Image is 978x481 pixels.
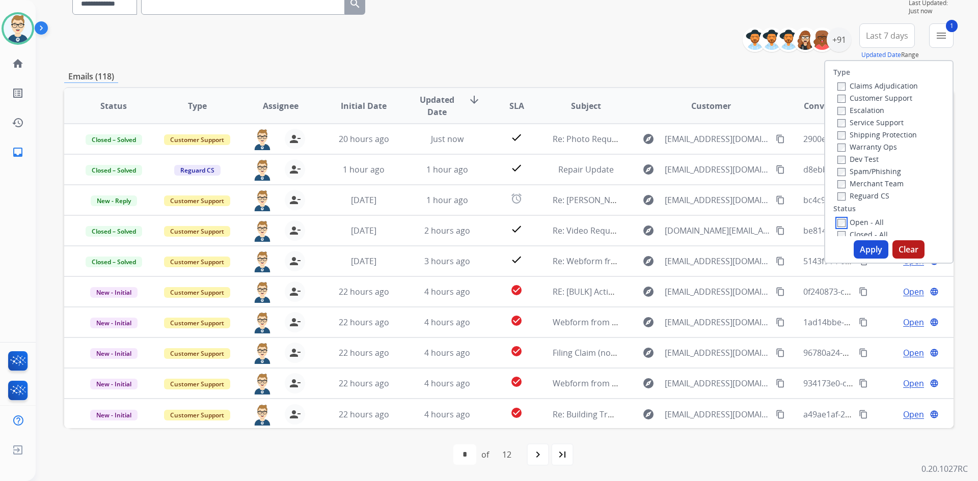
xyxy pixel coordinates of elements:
span: Re: Video Request [553,225,622,236]
span: Customer Support [164,379,230,389]
mat-icon: explore [642,286,655,298]
span: 2 hours ago [424,225,470,236]
span: Closed – Solved [86,226,142,237]
span: bc4c9252-5700-4f1b-a098-5ac914c9274c [803,194,957,206]
span: RE: [BULK] Action required: Extend claim approved for replacement [553,286,810,297]
label: Spam/Phishing [837,166,901,176]
span: 3 hours ago [424,256,470,267]
mat-icon: content_copy [859,379,868,388]
input: Dev Test [837,156,846,164]
span: 22 hours ago [339,317,389,328]
mat-icon: check_circle [510,315,523,327]
label: Warranty Ops [837,142,897,152]
mat-icon: explore [642,255,655,267]
span: Repair Update [558,164,614,175]
div: 12 [494,444,520,465]
span: Customer Support [164,134,230,145]
mat-icon: check_circle [510,407,523,419]
span: Customer Support [164,257,230,267]
mat-icon: inbox [12,146,24,158]
mat-icon: person_remove [289,408,301,420]
span: Just now [431,133,464,145]
mat-icon: content_copy [859,287,868,296]
span: [DATE] [351,225,376,236]
label: Open - All [837,217,884,227]
input: Escalation [837,107,846,115]
img: agent-avatar [252,404,273,426]
mat-icon: check_circle [510,284,523,296]
span: Filing Claim (not able to sign in) [553,347,672,358]
span: 1ad14bbe-46f9-47a0-b81f-4068928cb367 [803,317,958,328]
input: Reguard CS [837,192,846,201]
button: 1 [929,23,954,48]
span: Customer Support [164,287,230,298]
span: 2900efbe-2e6d-4888-98cc-2a45d8c6aea6 [803,133,958,145]
input: Claims Adjudication [837,82,846,91]
span: 1 [946,20,958,32]
mat-icon: content_copy [776,195,785,205]
mat-icon: content_copy [859,318,868,327]
div: of [481,448,489,461]
mat-icon: content_copy [859,348,868,357]
label: Status [833,204,856,214]
img: agent-avatar [252,281,273,303]
mat-icon: check [510,223,523,235]
mat-icon: alarm [510,192,523,205]
mat-icon: explore [642,377,655,389]
span: Re: Photo Request [553,133,623,145]
span: Last 7 days [866,34,908,38]
mat-icon: explore [642,194,655,206]
span: [DATE] [351,194,376,206]
img: agent-avatar [252,251,273,272]
mat-icon: explore [642,347,655,359]
mat-icon: content_copy [776,165,785,174]
span: 0f240873-c2de-4238-ad0e-31aa9aea1f7c [803,286,956,297]
span: New - Reply [91,195,137,206]
button: Clear [892,240,925,259]
span: New - Initial [90,379,138,389]
span: [EMAIL_ADDRESS][DOMAIN_NAME] [665,347,770,359]
mat-icon: navigate_next [532,448,544,461]
span: [DOMAIN_NAME][EMAIL_ADDRESS][DOMAIN_NAME] [665,224,770,237]
input: Closed - All [837,231,846,239]
mat-icon: history [12,117,24,129]
span: 20 hours ago [339,133,389,145]
span: [EMAIL_ADDRESS][DOMAIN_NAME] [665,286,770,298]
span: Closed – Solved [86,134,142,145]
mat-icon: check [510,253,523,266]
span: New - Initial [90,287,138,298]
mat-icon: last_page [556,448,568,461]
span: 96780a24-d759-4364-acaf-ddde2ba27906 [803,347,960,358]
span: Updated Date [414,94,460,118]
span: Webform from [EMAIL_ADDRESS][DOMAIN_NAME] on [DATE] [553,317,783,328]
label: Claims Adjudication [837,81,918,91]
span: [EMAIL_ADDRESS][DOMAIN_NAME] [665,255,770,267]
span: Status [100,100,127,112]
mat-icon: arrow_downward [468,94,480,106]
span: Assignee [263,100,298,112]
span: 22 hours ago [339,378,389,389]
span: Customer Support [164,195,230,206]
mat-icon: content_copy [776,410,785,419]
mat-icon: content_copy [776,257,785,266]
span: 22 hours ago [339,409,389,420]
mat-icon: language [930,410,939,419]
img: agent-avatar [252,129,273,150]
input: Warranty Ops [837,144,846,152]
span: 22 hours ago [339,286,389,297]
label: Merchant Team [837,179,904,188]
button: Updated Date [861,51,901,59]
mat-icon: check [510,131,523,144]
img: agent-avatar [252,159,273,181]
mat-icon: person_remove [289,377,301,389]
mat-icon: content_copy [776,226,785,235]
button: Last 7 days [859,23,915,48]
mat-icon: content_copy [776,134,785,144]
span: 1 hour ago [426,194,468,206]
mat-icon: language [930,348,939,357]
span: Range [861,50,919,59]
mat-icon: content_copy [776,287,785,296]
img: agent-avatar [252,373,273,394]
mat-icon: menu [935,30,947,42]
span: 4 hours ago [424,347,470,358]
